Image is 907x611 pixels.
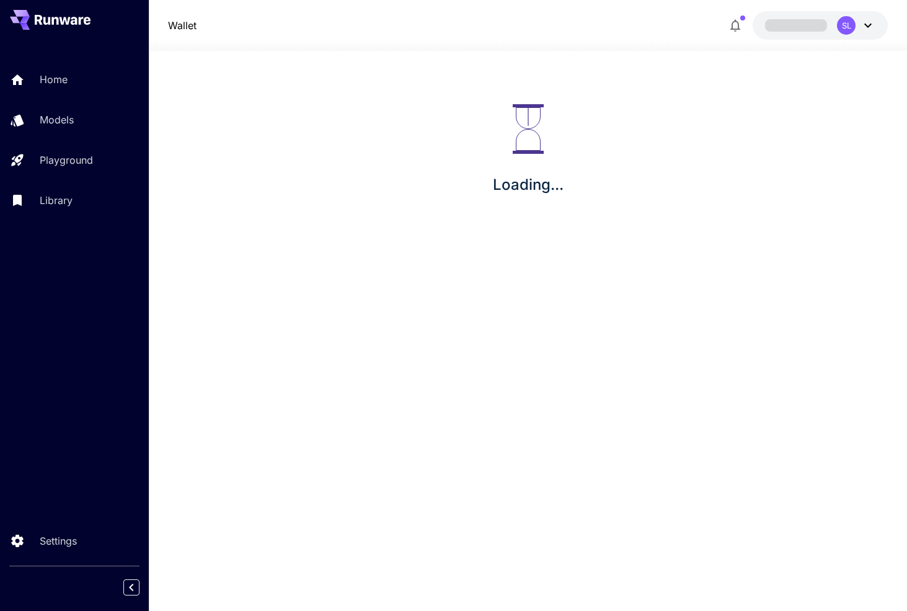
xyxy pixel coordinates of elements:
nav: breadcrumb [168,18,197,33]
p: Settings [40,533,77,548]
p: Models [40,112,74,127]
button: SL [753,11,888,40]
button: Collapse sidebar [123,579,139,595]
a: Wallet [168,18,197,33]
div: Collapse sidebar [133,576,149,599]
div: SL [837,16,856,35]
p: Home [40,72,68,87]
p: Playground [40,153,93,167]
p: Loading... [493,174,564,196]
p: Library [40,193,73,208]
